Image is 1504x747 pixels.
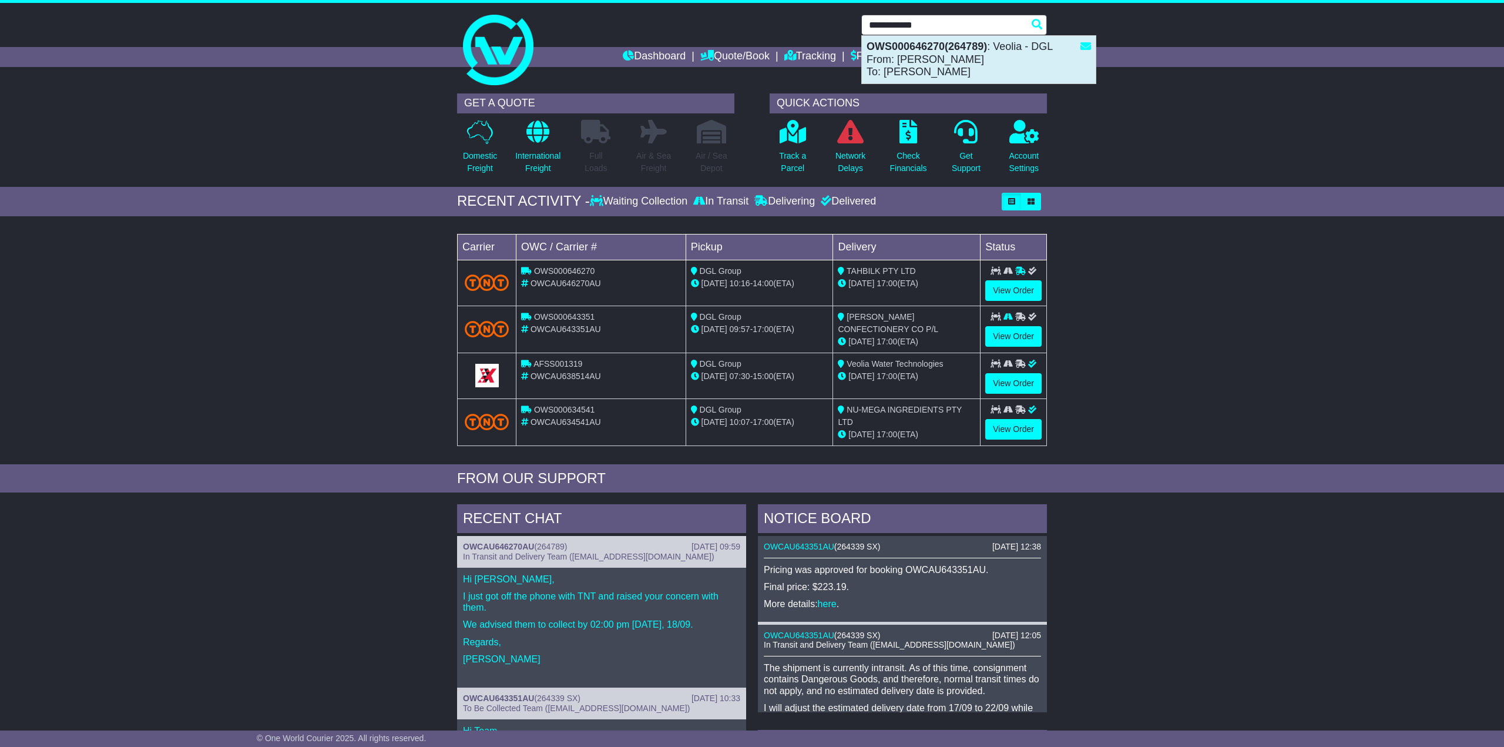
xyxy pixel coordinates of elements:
[463,150,497,175] p: Domestic Freight
[877,337,897,346] span: 17:00
[457,504,746,536] div: RECENT CHAT
[764,542,1041,552] div: ( )
[764,631,1041,641] div: ( )
[867,41,987,52] strong: OWS000646270(264789)
[463,542,534,551] a: OWCAU646270AU
[465,321,509,337] img: TNT_Domestic.png
[753,324,773,334] span: 17:00
[818,599,837,609] a: here
[537,542,565,551] span: 264789
[951,119,981,181] a: GetSupport
[779,150,806,175] p: Track a Parcel
[751,195,818,208] div: Delivering
[463,619,740,630] p: We advised them to collect by 02:00 pm [DATE], 18/09.
[534,266,595,276] span: OWS000646270
[457,470,1047,487] div: FROM OUR SUPPORT
[851,47,904,67] a: Financials
[463,542,740,552] div: ( )
[623,47,686,67] a: Dashboard
[701,279,727,288] span: [DATE]
[533,359,582,369] span: AFSS001319
[764,598,1041,609] p: More details: .
[691,323,828,336] div: - (ETA)
[764,640,1015,649] span: In Transit and Delivery Team ([EMAIL_ADDRESS][DOMAIN_NAME])
[877,279,897,288] span: 17:00
[636,150,671,175] p: Air & Sea Freight
[691,542,740,552] div: [DATE] 09:59
[590,195,690,208] div: Waiting Collection
[701,417,727,427] span: [DATE]
[531,324,601,334] span: OWCAU643351AU
[457,193,590,210] div: RECENT ACTIVITY -
[462,119,498,181] a: DomesticFreight
[764,662,1041,696] p: The shipment is currently intransit. As of this time, consignment contains Dangerous Goods, and t...
[700,405,741,414] span: DGL Group
[847,266,915,276] span: TAHBILK PTY LTD
[838,428,975,441] div: (ETA)
[463,637,740,648] p: Regards,
[457,93,734,113] div: GET A QUOTE
[696,150,727,175] p: Air / Sea Depot
[992,631,1041,641] div: [DATE] 12:05
[701,324,727,334] span: [DATE]
[691,370,828,383] div: - (ETA)
[531,279,601,288] span: OWCAU646270AU
[877,371,897,381] span: 17:00
[838,312,938,334] span: [PERSON_NAME] CONFECTIONERY CO P/L
[764,542,834,551] a: OWCAU643351AU
[691,277,828,290] div: - (ETA)
[475,364,499,387] img: GetCarrierServiceLogo
[730,279,750,288] span: 10:16
[537,694,578,703] span: 264339 SX
[463,552,714,561] span: In Transit and Delivery Team ([EMAIL_ADDRESS][DOMAIN_NAME])
[838,336,975,348] div: (ETA)
[837,631,878,640] span: 264339 SX
[701,371,727,381] span: [DATE]
[835,119,866,181] a: NetworkDelays
[463,704,690,713] span: To Be Collected Team ([EMAIL_ADDRESS][DOMAIN_NAME])
[515,150,560,175] p: International Freight
[784,47,836,67] a: Tracking
[463,694,534,703] a: OWCAU643351AU
[764,564,1041,575] p: Pricing was approved for booking OWCAU643351AU.
[992,542,1041,552] div: [DATE] 12:38
[463,574,740,585] p: Hi [PERSON_NAME],
[833,234,981,260] td: Delivery
[862,36,1096,83] div: : Veolia - DGL From: [PERSON_NAME] To: [PERSON_NAME]
[691,694,740,704] div: [DATE] 10:33
[848,430,874,439] span: [DATE]
[753,279,773,288] span: 14:00
[837,542,878,551] span: 264339 SX
[770,93,1047,113] div: QUICK ACTIONS
[465,274,509,290] img: TNT_Domestic.png
[730,417,750,427] span: 10:07
[700,47,770,67] a: Quote/Book
[700,266,741,276] span: DGL Group
[534,312,595,321] span: OWS000643351
[890,150,927,175] p: Check Financials
[847,359,943,369] span: Veolia Water Technologies
[838,370,975,383] div: (ETA)
[463,694,740,704] div: ( )
[985,280,1042,301] a: View Order
[531,371,601,381] span: OWCAU638514AU
[981,234,1047,260] td: Status
[686,234,833,260] td: Pickup
[778,119,807,181] a: Track aParcel
[463,591,740,613] p: I just got off the phone with TNT and raised your concern with them.
[700,312,741,321] span: DGL Group
[690,195,751,208] div: In Transit
[531,417,601,427] span: OWCAU634541AU
[838,277,975,290] div: (ETA)
[818,195,876,208] div: Delivered
[835,150,865,175] p: Network Delays
[581,150,610,175] p: Full Loads
[985,373,1042,394] a: View Order
[848,337,874,346] span: [DATE]
[877,430,897,439] span: 17:00
[889,119,928,181] a: CheckFinancials
[764,702,1041,725] p: I will adjust the estimated delivery date from 17/09 to 22/09 while we are waiting for your shipm...
[458,234,516,260] td: Carrier
[848,371,874,381] span: [DATE]
[691,416,828,428] div: - (ETA)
